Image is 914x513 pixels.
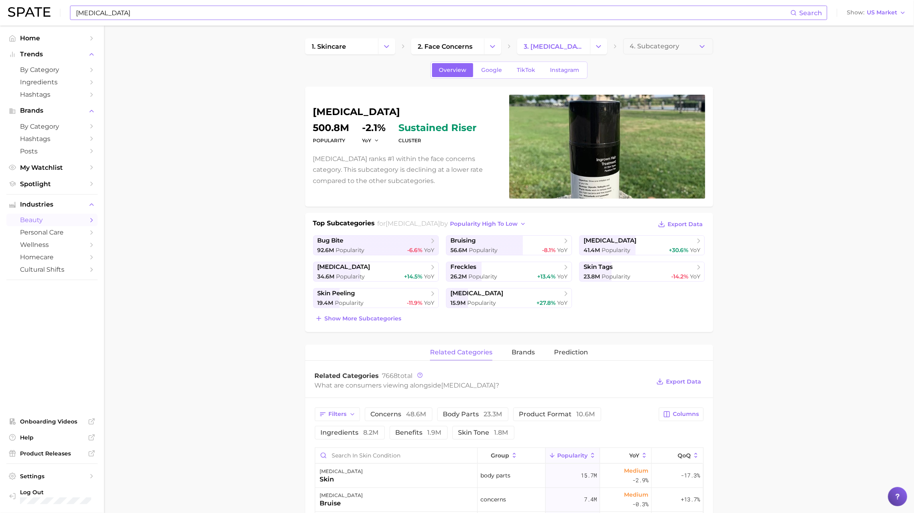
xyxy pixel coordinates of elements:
a: bruising56.6m Popularity-8.1% YoY [446,235,572,255]
span: Popularity [602,273,630,280]
span: 92.6m [318,247,334,254]
button: YoY [362,137,380,144]
span: Related Categories [315,372,379,380]
span: Home [20,34,84,42]
button: group [478,448,546,463]
button: ShowUS Market [845,8,908,18]
span: popularity high to low [450,221,518,227]
a: freckles26.2m Popularity+13.4% YoY [446,262,572,282]
span: Medium [624,466,648,475]
a: TikTok [510,63,542,77]
span: Export Data [668,221,703,228]
div: What are consumers viewing alongside ? [315,380,651,391]
span: Instagram [550,67,579,74]
span: brands [512,349,535,356]
span: Export Data [666,378,702,385]
a: My Watchlist [6,161,98,174]
span: +30.6% [669,247,688,254]
span: Popularity [469,247,498,254]
span: benefits [396,429,442,436]
span: bug bite [318,237,344,245]
span: Popularity [602,247,630,254]
span: 1.8m [494,429,508,436]
span: 3. [MEDICAL_DATA] [524,43,583,50]
a: [MEDICAL_DATA]34.6m Popularity+14.5% YoY [313,262,439,282]
h1: [MEDICAL_DATA] [313,107,500,117]
span: 7668 [382,372,398,380]
span: [MEDICAL_DATA] [584,237,636,245]
span: Prediction [554,349,588,356]
button: Change Category [484,38,501,54]
span: beauty [20,216,84,224]
input: Search in skin condition [315,448,477,463]
span: skin tone [458,429,508,436]
span: 23.8m [584,273,600,280]
button: Industries [6,199,98,211]
span: Popularity [557,452,588,459]
span: YoY [424,273,434,280]
span: 34.6m [318,273,335,280]
a: Spotlight [6,178,98,190]
span: YoY [629,452,639,459]
a: by Category [6,64,98,76]
button: Export Data [654,376,703,387]
span: YoY [557,299,568,306]
span: Google [481,67,502,74]
span: Show more subcategories [325,315,402,322]
a: Hashtags [6,88,98,101]
a: skin peeling19.4m Popularity-11.9% YoY [313,288,439,308]
a: personal care [6,226,98,239]
a: wellness [6,239,98,251]
span: Popularity [468,273,497,280]
span: YoY [690,247,700,254]
span: skin peeling [318,290,355,297]
span: YoY [424,247,434,254]
a: homecare [6,251,98,263]
span: freckles [450,263,476,271]
span: Trends [20,51,84,58]
span: 23.3m [484,410,502,418]
dt: Popularity [313,136,350,145]
span: -11.9% [407,299,422,306]
a: beauty [6,214,98,226]
span: Hashtags [20,91,84,98]
a: Google [474,63,509,77]
span: [MEDICAL_DATA] [442,382,496,389]
span: YoY [557,273,568,280]
span: -17.3% [681,471,700,480]
span: 26.2m [450,273,467,280]
a: cultural shifts [6,263,98,276]
span: Posts [20,147,84,155]
a: 2. face concerns [411,38,484,54]
span: +13.7% [681,495,700,504]
span: personal care [20,229,84,236]
span: cultural shifts [20,266,84,273]
h1: Top Subcategories [313,219,375,231]
a: bug bite92.6m Popularity-6.6% YoY [313,235,439,255]
span: 15.9m [450,299,466,306]
span: 56.6m [450,247,467,254]
button: [MEDICAL_DATA]skinbody parts15.7mMedium-2.9%-17.3% [315,464,703,488]
a: [MEDICAL_DATA]15.9m Popularity+27.8% YoY [446,288,572,308]
span: Columns [673,411,699,418]
span: Search [799,9,822,17]
a: Home [6,32,98,44]
button: YoY [600,448,652,463]
span: -8.1% [542,247,556,254]
a: Onboarding Videos [6,416,98,427]
a: by Category [6,120,98,133]
span: YoY [690,273,700,280]
span: Spotlight [20,180,84,188]
dd: 500.8m [313,123,350,133]
span: by Category [20,66,84,74]
span: -0.3% [632,499,648,509]
span: YoY [557,247,568,254]
span: 2. face concerns [418,43,473,50]
a: Hashtags [6,133,98,145]
span: +14.5% [404,273,422,280]
span: Help [20,434,84,441]
span: Medium [624,490,648,499]
span: by Category [20,123,84,130]
span: 19.4m [318,299,334,306]
span: 4. Subcategory [630,43,680,50]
